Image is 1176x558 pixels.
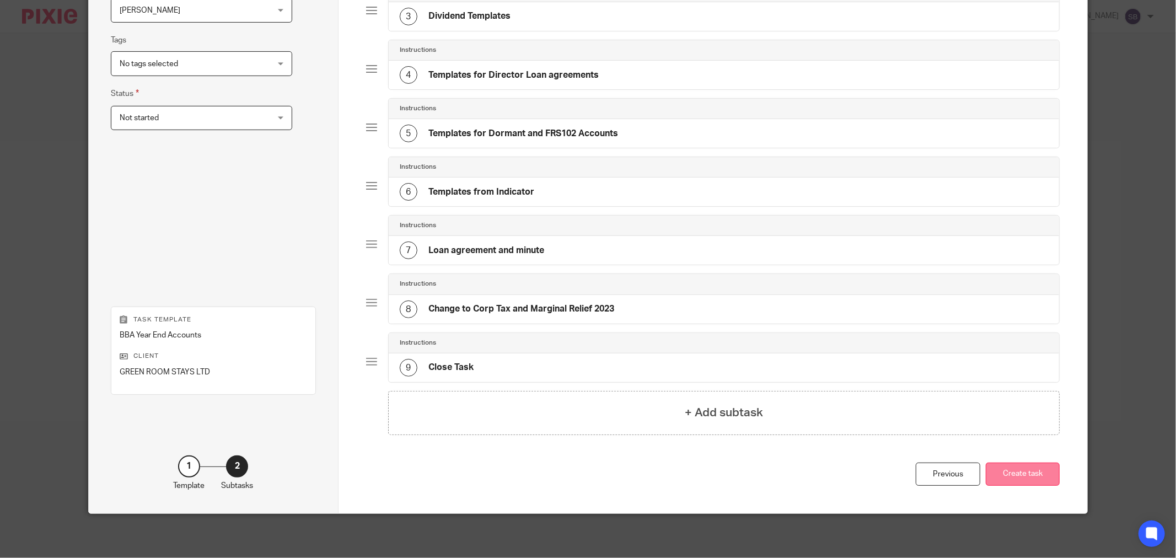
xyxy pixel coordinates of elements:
[400,301,417,318] div: 8
[400,163,436,171] h4: Instructions
[400,125,417,142] div: 5
[400,242,417,259] div: 7
[111,35,126,46] label: Tags
[178,455,200,477] div: 1
[120,367,307,378] p: GREEN ROOM STAYS LTD
[400,104,436,113] h4: Instructions
[173,480,205,491] p: Template
[120,60,178,68] span: No tags selected
[120,352,307,361] p: Client
[400,359,417,377] div: 9
[221,480,253,491] p: Subtasks
[400,8,417,25] div: 3
[120,330,307,341] p: BBA Year End Accounts
[428,303,614,315] h4: Change to Corp Tax and Marginal Relief 2023
[111,87,139,100] label: Status
[400,339,436,347] h4: Instructions
[400,66,417,84] div: 4
[226,455,248,477] div: 2
[120,7,180,14] span: [PERSON_NAME]
[428,362,474,373] h4: Close Task
[400,46,436,55] h4: Instructions
[400,183,417,201] div: 6
[428,186,534,198] h4: Templates from Indicator
[428,128,618,139] h4: Templates for Dormant and FRS102 Accounts
[685,404,763,421] h4: + Add subtask
[120,315,307,324] p: Task template
[400,280,436,288] h4: Instructions
[428,69,599,81] h4: Templates for Director Loan agreements
[120,114,159,122] span: Not started
[428,245,544,256] h4: Loan agreement and minute
[986,463,1060,486] button: Create task
[916,463,980,486] div: Previous
[428,10,511,22] h4: Dividend Templates
[400,221,436,230] h4: Instructions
